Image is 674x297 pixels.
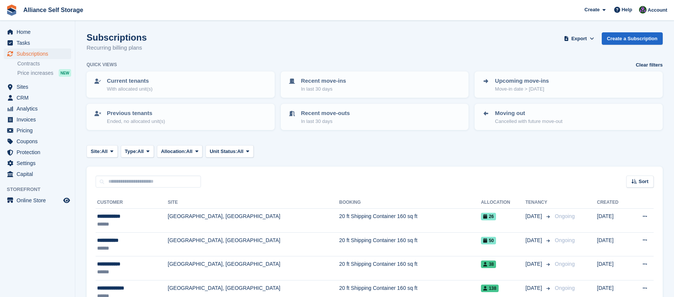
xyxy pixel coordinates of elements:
[137,148,144,155] span: All
[17,70,53,77] span: Price increases
[4,48,71,59] a: menu
[7,186,75,193] span: Storefront
[101,148,108,155] span: All
[525,236,543,244] span: [DATE]
[4,158,71,168] a: menu
[281,72,468,97] a: Recent move-ins In last 30 days
[597,256,630,280] td: [DATE]
[157,145,203,158] button: Allocation: All
[168,256,339,280] td: [GEOGRAPHIC_DATA], [GEOGRAPHIC_DATA]
[62,196,71,205] a: Preview store
[636,61,663,69] a: Clear filters
[525,284,543,292] span: [DATE]
[91,148,101,155] span: Site:
[339,232,481,256] td: 20 ft Shipping Container 160 sq ft
[481,237,496,244] span: 50
[481,261,496,268] span: 38
[107,118,165,125] p: Ended, no allocated unit(s)
[301,109,350,118] p: Recent move-outs
[4,125,71,136] a: menu
[17,195,62,206] span: Online Store
[602,32,663,45] a: Create a Subscription
[301,118,350,125] p: In last 30 days
[4,136,71,147] a: menu
[17,27,62,37] span: Home
[161,148,186,155] span: Allocation:
[168,209,339,233] td: [GEOGRAPHIC_DATA], [GEOGRAPHIC_DATA]
[4,195,71,206] a: menu
[87,32,147,42] h1: Subscriptions
[555,285,575,291] span: Ongoing
[622,6,632,14] span: Help
[96,197,168,209] th: Customer
[525,197,552,209] th: Tenancy
[107,85,152,93] p: With allocated unit(s)
[4,38,71,48] a: menu
[525,260,543,268] span: [DATE]
[555,261,575,267] span: Ongoing
[495,85,549,93] p: Move-in date > [DATE]
[555,213,575,219] span: Ongoing
[495,118,562,125] p: Cancelled with future move-out
[17,69,71,77] a: Price increases NEW
[125,148,138,155] span: Type:
[301,77,346,85] p: Recent move-ins
[648,6,667,14] span: Account
[475,72,662,97] a: Upcoming move-ins Move-in date > [DATE]
[4,114,71,125] a: menu
[87,61,117,68] h6: Quick views
[481,197,525,209] th: Allocation
[481,285,499,292] span: 138
[495,109,562,118] p: Moving out
[210,148,237,155] span: Unit Status:
[17,147,62,158] span: Protection
[495,77,549,85] p: Upcoming move-ins
[87,105,274,129] a: Previous tenants Ended, no allocated unit(s)
[87,72,274,97] a: Current tenants With allocated unit(s)
[168,232,339,256] td: [GEOGRAPHIC_DATA], [GEOGRAPHIC_DATA]
[597,197,630,209] th: Created
[186,148,193,155] span: All
[4,92,71,103] a: menu
[87,44,147,52] p: Recurring billing plans
[639,178,648,185] span: Sort
[563,32,596,45] button: Export
[17,38,62,48] span: Tasks
[4,103,71,114] a: menu
[17,60,71,67] a: Contracts
[571,35,587,42] span: Export
[17,125,62,136] span: Pricing
[639,6,647,14] img: Romilly Norton
[107,77,152,85] p: Current tenants
[59,69,71,77] div: NEW
[87,145,118,158] button: Site: All
[555,237,575,243] span: Ongoing
[339,256,481,280] td: 20 ft Shipping Container 160 sq ft
[339,197,481,209] th: Booking
[168,197,339,209] th: Site
[4,82,71,92] a: menu
[301,85,346,93] p: In last 30 days
[20,4,86,16] a: Alliance Self Storage
[17,48,62,59] span: Subscriptions
[584,6,599,14] span: Create
[4,169,71,179] a: menu
[17,114,62,125] span: Invoices
[281,105,468,129] a: Recent move-outs In last 30 days
[237,148,243,155] span: All
[475,105,662,129] a: Moving out Cancelled with future move-out
[525,212,543,220] span: [DATE]
[481,213,496,220] span: 26
[107,109,165,118] p: Previous tenants
[4,147,71,158] a: menu
[17,82,62,92] span: Sites
[17,92,62,103] span: CRM
[4,27,71,37] a: menu
[17,158,62,168] span: Settings
[121,145,154,158] button: Type: All
[597,232,630,256] td: [DATE]
[339,209,481,233] td: 20 ft Shipping Container 160 sq ft
[205,145,253,158] button: Unit Status: All
[17,103,62,114] span: Analytics
[597,209,630,233] td: [DATE]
